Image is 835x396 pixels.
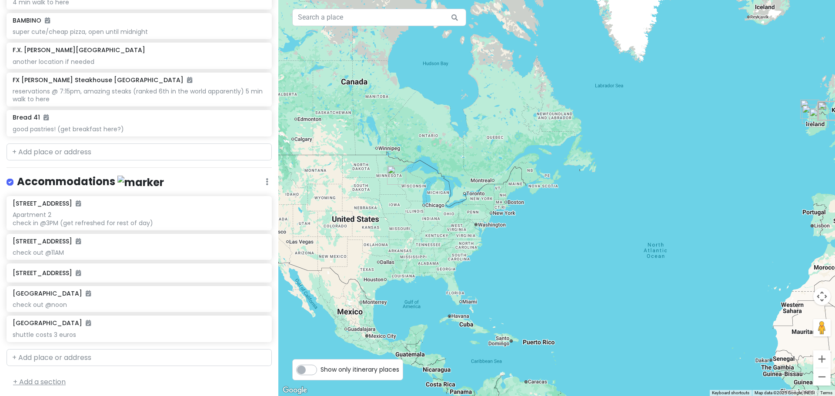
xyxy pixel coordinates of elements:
i: Added to itinerary [86,320,91,326]
div: another location if needed [13,58,265,66]
input: Search a place [292,9,466,26]
h6: [STREET_ADDRESS] [13,269,265,277]
h6: [GEOGRAPHIC_DATA] [13,290,91,297]
h6: Bread 41 [13,113,49,121]
i: Added to itinerary [43,114,49,120]
img: Google [281,385,309,396]
i: Added to itinerary [86,290,91,296]
span: Map data ©2025 Google, INEGI [755,390,815,395]
div: check out @noon [13,301,265,309]
h6: [STREET_ADDRESS] [13,200,81,207]
i: Added to itinerary [45,17,50,23]
div: Rock of Cashel [809,108,828,127]
div: check out @11AM [13,249,265,256]
input: + Add place or address [7,143,272,161]
div: Killary Sheep Farm [800,100,819,119]
a: Terms (opens in new tab) [820,390,832,395]
i: Added to itinerary [187,77,192,83]
a: Open this area in Google Maps (opens a new window) [281,385,309,396]
input: + Add place or address [7,349,272,366]
div: shuttle costs 3 euros [13,331,265,339]
div: Apartment 2 check in @3PM (get refreshed for rest of day) [13,211,265,226]
span: Show only itinerary places [321,365,399,374]
a: + Add a section [13,377,66,387]
h4: Accommodations [17,175,164,189]
div: super cute/cheap pizza, open until midnight [13,28,265,36]
div: good pastries! (get breakfast here?) [13,125,265,133]
h6: F.X. [PERSON_NAME][GEOGRAPHIC_DATA] [13,46,145,54]
button: Zoom in [813,350,831,368]
i: Added to itinerary [76,200,81,206]
h6: [STREET_ADDRESS] [13,237,81,245]
h6: FX [PERSON_NAME] Steakhouse [GEOGRAPHIC_DATA] [13,76,192,84]
button: Keyboard shortcuts [712,390,749,396]
button: Drag Pegman onto the map to open Street View [813,319,831,336]
button: Zoom out [813,368,831,386]
div: Cliffs of Moher [802,105,821,124]
img: marker [117,176,164,189]
h6: BAMBINO [13,17,50,24]
i: Added to itinerary [76,270,81,276]
h6: [GEOGRAPHIC_DATA] [13,319,91,327]
div: Minneapolis–Saint Paul International Airport [387,166,406,185]
button: Map camera controls [813,288,831,305]
div: reservations @ 7:15pm, amazing steaks (ranked 6th in the world apparently) 5 min walk to here [13,87,265,103]
i: Added to itinerary [76,238,81,244]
